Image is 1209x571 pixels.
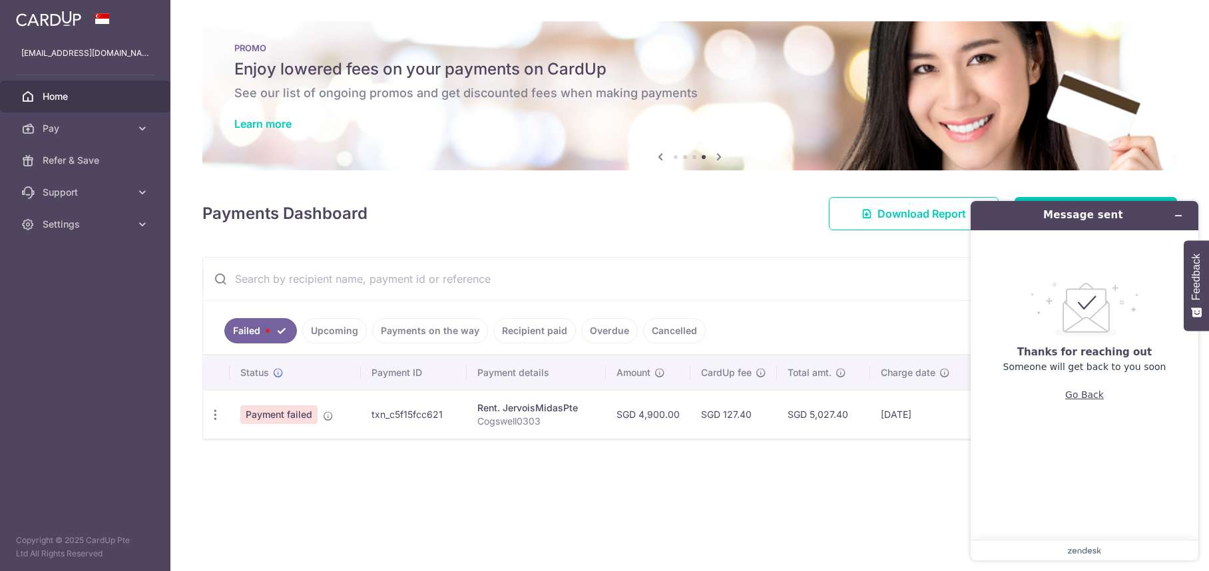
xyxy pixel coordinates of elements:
p: [EMAIL_ADDRESS][DOMAIN_NAME] [21,47,149,60]
span: Feedback [1190,254,1202,300]
a: Recipient paid [493,318,576,343]
th: Payment details [467,355,606,390]
a: Upcoming [302,318,367,343]
span: Payment failed [240,405,318,424]
th: Payment ID [361,355,467,390]
a: Download Report [829,197,999,230]
span: Pay [43,122,130,135]
td: SGD 5,027.40 [777,390,871,439]
span: Charge date [881,366,935,379]
iframe: Find more information here [960,190,1209,571]
img: Latest Promos banner [202,21,1177,170]
h4: Payments Dashboard [202,202,367,226]
img: CardUp [16,11,81,27]
span: Settings [43,218,130,231]
span: Support [43,186,130,199]
span: Home [43,90,130,103]
input: Search by recipient name, payment id or reference [203,258,1144,300]
td: [DATE] [870,390,973,439]
span: Total amt. [788,366,832,379]
p: Cogswell0303 [477,415,595,428]
a: Overdue [581,318,638,343]
a: Payments on the way [372,318,488,343]
h5: Enjoy lowered fees on your payments on CardUp [234,59,1145,80]
a: Cancelled [643,318,706,343]
td: SGD 127.40 [690,390,777,439]
p: PROMO [234,43,1145,53]
h6: See our list of ongoing promos and get discounted fees when making payments [234,85,1145,101]
span: Help [31,9,58,21]
a: Failed [224,318,297,343]
span: Status [240,366,269,379]
button: Feedback - Show survey [1184,240,1209,331]
span: Refer & Save [43,154,130,167]
td: SGD 4,900.00 [606,390,690,439]
span: Download Report [877,206,966,222]
div: Rent. JervoisMidasPte [477,401,595,415]
a: Learn more [234,117,292,130]
span: Amount [616,366,650,379]
td: txn_c5f15fcc621 [361,390,467,439]
span: CardUp fee [701,366,752,379]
